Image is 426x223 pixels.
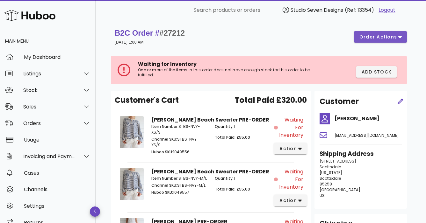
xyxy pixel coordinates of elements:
p: 1 [215,124,270,129]
button: action [274,195,307,206]
div: Channels [24,186,90,192]
small: [DATE] 1:00 AM [115,40,144,45]
div: Stock [23,87,75,93]
p: STBS-NVY-XS/S [151,124,207,135]
h2: Customer [320,96,359,107]
span: Add Stock [361,69,392,75]
p: 1049556 [151,149,207,155]
span: US [320,193,325,198]
p: STBS-NVY-M/L [151,183,207,188]
span: Total Paid: £55.00 [215,135,250,140]
span: action [279,197,297,204]
span: [GEOGRAPHIC_DATA] [320,187,360,192]
span: Total Paid £320.00 [235,94,307,106]
button: Add Stock [356,66,397,78]
div: Sales [23,104,75,110]
div: Orders [23,120,75,126]
div: Invoicing and Payments [23,153,75,159]
span: Waiting for Inventory [138,60,197,68]
a: Logout [379,6,395,14]
div: Cases [24,170,90,176]
span: Huboo SKU: [151,149,173,155]
div: Listings [23,71,75,77]
p: 1049557 [151,190,207,195]
span: Item Number: [151,124,178,129]
span: Scottsdale [320,164,341,170]
span: action [279,145,297,152]
span: Customer's Cart [115,94,179,106]
span: Studio Seven Designs [291,6,343,14]
button: order actions [354,31,407,43]
p: One or more of the items in this order does not have enough stock for this order to be fulfilled. [138,67,325,78]
img: Product Image [120,116,144,148]
strong: B2C Order # [115,29,185,37]
span: Scottsdale [320,176,341,181]
img: Huboo Logo [4,9,55,22]
button: action [274,143,307,154]
p: STBS-NVY-M/L [151,176,207,181]
strong: [PERSON_NAME] Beach Sweater PRE-ORDER [151,116,269,123]
span: Quantity: [215,176,234,181]
span: Quantity: [215,124,234,129]
span: [STREET_ADDRESS] [320,158,356,164]
h3: Shipping Address [320,150,402,158]
span: 85258 [320,181,332,187]
span: order actions [359,34,397,40]
span: Item Number: [151,176,178,181]
span: (Ref: 13354) [345,6,374,14]
span: Huboo SKU: [151,190,173,195]
span: Waiting for Inventory [279,116,303,139]
span: Waiting for Inventory [279,168,303,191]
span: Channel SKU: [151,183,177,188]
span: Total Paid: £55.00 [215,186,250,192]
img: Product Image [120,168,144,200]
div: My Dashboard [24,54,90,60]
strong: [PERSON_NAME] Beach Sweater PRE-ORDER [151,168,269,175]
span: #27212 [159,29,185,37]
p: 1 [215,176,270,181]
span: [US_STATE] [320,170,342,175]
h4: [PERSON_NAME] [335,115,402,122]
p: STBS-NVY-XS/S [151,136,207,148]
span: Channel SKU: [151,136,177,142]
div: Usage [24,137,90,143]
span: [EMAIL_ADDRESS][DOMAIN_NAME] [335,133,399,138]
div: Settings [24,203,90,209]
